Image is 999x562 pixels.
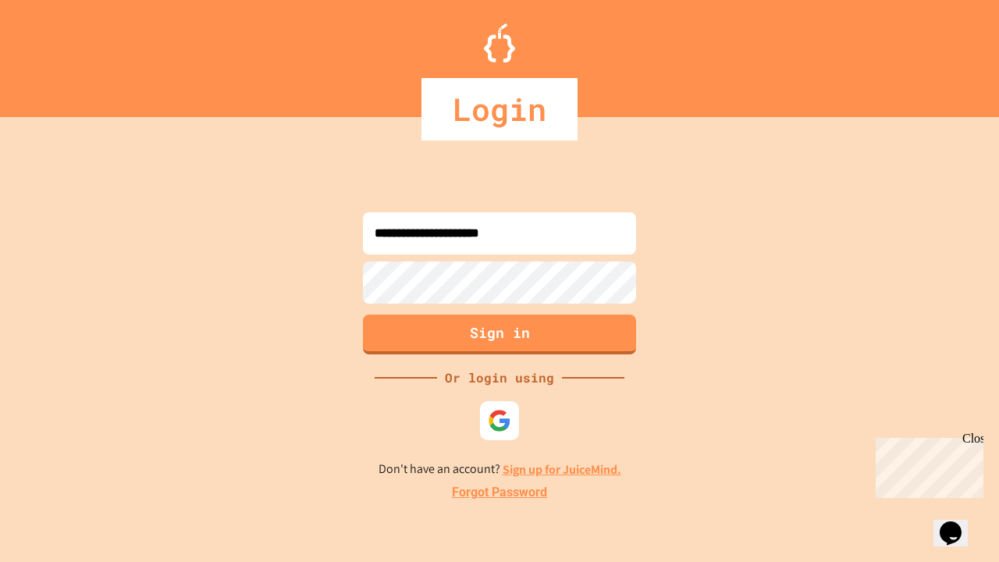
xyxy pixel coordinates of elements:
p: Don't have an account? [379,460,621,479]
button: Sign in [363,315,636,354]
a: Forgot Password [452,483,547,502]
img: Logo.svg [484,23,515,62]
iframe: chat widget [933,500,983,546]
div: Chat with us now!Close [6,6,108,99]
a: Sign up for JuiceMind. [503,461,621,478]
iframe: chat widget [869,432,983,498]
div: Or login using [437,368,562,387]
img: google-icon.svg [488,409,511,432]
div: Login [421,78,578,140]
